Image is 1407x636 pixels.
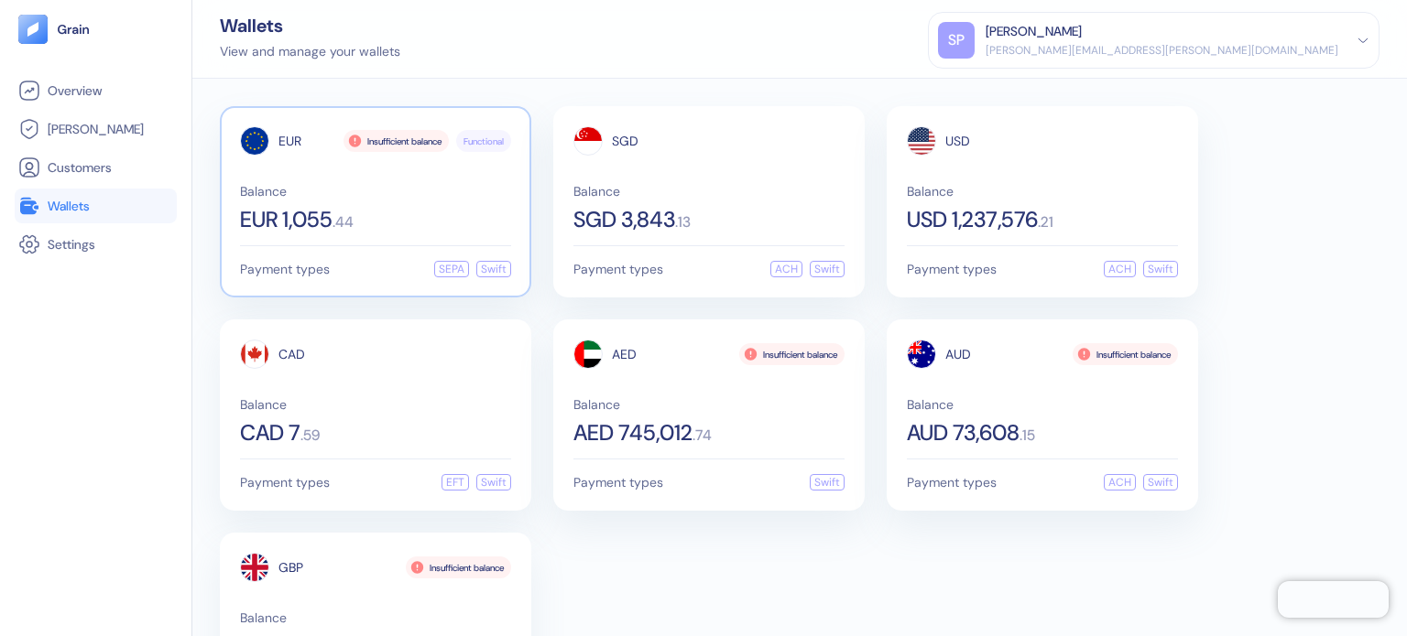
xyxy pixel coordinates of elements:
img: logo [57,23,91,36]
span: Customers [48,158,112,177]
div: Insufficient balance [1073,343,1178,365]
span: Payment types [907,476,997,489]
span: . 74 [693,428,712,443]
span: Wallets [48,197,90,215]
div: Wallets [220,16,400,35]
span: Balance [240,611,511,624]
span: Overview [48,81,102,100]
span: . 15 [1020,428,1035,443]
div: Insufficient balance [344,130,449,152]
div: Swift [1143,261,1178,277]
div: EFT [442,474,469,490]
div: Insufficient balance [406,556,511,578]
span: Payment types [573,476,663,489]
span: . 21 [1038,215,1053,230]
div: Swift [476,261,511,277]
span: Payment types [240,263,330,275]
div: ACH [1104,261,1136,277]
div: SEPA [434,261,469,277]
span: Payment types [573,263,663,275]
span: Payment types [907,263,997,275]
span: AED 745,012 [573,422,693,444]
span: . 44 [333,215,354,230]
span: GBP [278,561,303,574]
div: [PERSON_NAME] [986,22,1082,41]
span: SGD 3,843 [573,209,675,231]
span: USD [945,135,970,147]
div: Swift [810,261,845,277]
span: CAD [278,348,305,361]
a: Customers [18,156,173,178]
span: SGD [612,135,638,147]
a: Overview [18,80,173,102]
span: Balance [907,398,1178,411]
div: View and manage your wallets [220,42,400,61]
span: EUR 1,055 [240,209,333,231]
a: [PERSON_NAME] [18,118,173,140]
span: CAD 7 [240,422,300,444]
a: Wallets [18,195,173,217]
span: Functional [464,135,504,148]
img: logo-tablet-V2.svg [18,15,48,44]
span: Balance [240,185,511,198]
div: SP [938,22,975,59]
span: [PERSON_NAME] [48,120,144,138]
a: Settings [18,233,173,255]
span: USD 1,237,576 [907,209,1038,231]
iframe: Chatra live chat [1278,581,1389,618]
div: Swift [476,474,511,490]
div: [PERSON_NAME][EMAIL_ADDRESS][PERSON_NAME][DOMAIN_NAME] [986,42,1338,59]
span: . 13 [675,215,691,230]
span: Balance [573,398,845,411]
div: Swift [810,474,845,490]
span: Settings [48,235,95,253]
span: Balance [240,398,511,411]
span: . 59 [300,428,320,443]
span: Balance [573,185,845,198]
div: ACH [770,261,802,277]
span: Balance [907,185,1178,198]
div: Insufficient balance [739,343,845,365]
span: AUD [945,348,971,361]
span: Payment types [240,476,330,489]
span: EUR [278,135,301,147]
span: AUD 73,608 [907,422,1020,444]
div: ACH [1104,474,1136,490]
div: Swift [1143,474,1178,490]
span: AED [612,348,637,361]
